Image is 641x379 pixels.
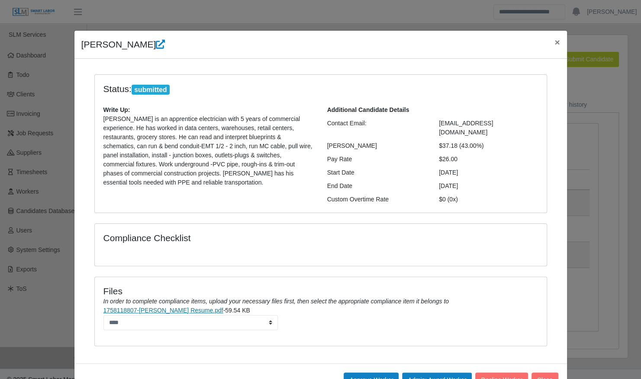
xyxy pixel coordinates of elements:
[321,182,433,191] div: End Date
[103,307,223,314] a: 1758118807-[PERSON_NAME] Resume.pdf
[103,298,449,305] i: In order to complete compliance items, upload your necessary files first, then select the appropr...
[548,31,567,54] button: Close
[432,141,544,150] div: $37.18 (43.00%)
[439,196,458,203] span: $0 (0x)
[103,83,426,95] h4: Status:
[103,306,538,330] li: -
[132,85,170,95] span: submitted
[103,106,130,113] b: Write Up:
[321,155,433,164] div: Pay Rate
[225,307,250,314] span: 59.54 KB
[432,168,544,177] div: [DATE]
[103,232,389,243] h4: Compliance Checklist
[103,115,314,187] p: [PERSON_NAME] is an apprentice electrician with 5 years of commercial experience. He has worked i...
[327,106,409,113] b: Additional Candidate Details
[439,182,458,189] span: [DATE]
[432,155,544,164] div: $26.00
[321,119,433,137] div: Contact Email:
[321,195,433,204] div: Custom Overtime Rate
[321,141,433,150] div: [PERSON_NAME]
[554,37,560,47] span: ×
[439,120,493,136] span: [EMAIL_ADDRESS][DOMAIN_NAME]
[81,38,165,51] h4: [PERSON_NAME]
[103,286,538,296] h4: Files
[321,168,433,177] div: Start Date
